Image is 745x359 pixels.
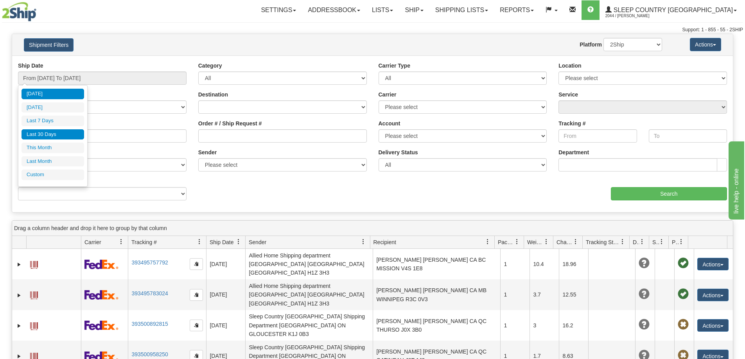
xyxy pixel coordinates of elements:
[675,235,688,248] a: Pickup Status filter column settings
[30,319,38,331] a: Label
[559,310,588,341] td: 16.2
[2,2,36,21] img: logo2044.jpg
[500,249,530,279] td: 1
[22,89,84,99] li: [DATE]
[373,279,500,310] td: [PERSON_NAME] [PERSON_NAME] CA MB WINNIPEG R3C 0V3
[30,257,38,270] a: Label
[366,0,399,20] a: Lists
[84,259,118,269] img: 2 - FedEx Express®
[633,238,639,246] span: Delivery Status
[190,289,203,301] button: Copy to clipboard
[616,235,629,248] a: Tracking Status filter column settings
[22,170,84,180] li: Custom
[678,319,689,330] span: Pickup Not Assigned
[206,310,245,341] td: [DATE]
[15,291,23,299] a: Expand
[559,249,588,279] td: 18.96
[198,91,228,98] label: Destination
[540,235,553,248] a: Weight filter column settings
[232,235,245,248] a: Ship Date filter column settings
[15,322,23,330] a: Expand
[605,12,664,20] span: 2044 / [PERSON_NAME]
[527,238,544,246] span: Weight
[245,279,373,310] td: Allied Home Shipping department [GEOGRAPHIC_DATA] [GEOGRAPHIC_DATA] [GEOGRAPHIC_DATA] H1Z 3H3
[727,139,744,219] iframe: chat widget
[15,261,23,268] a: Expand
[510,235,524,248] a: Packages filter column settings
[22,102,84,113] li: [DATE]
[639,289,650,300] span: Unknown
[586,238,620,246] span: Tracking Status
[530,310,559,341] td: 3
[6,5,72,14] div: live help - online
[12,221,733,236] div: grid grouping header
[481,235,494,248] a: Recipient filter column settings
[429,0,494,20] a: Shipping lists
[611,187,727,200] input: Search
[198,62,222,70] label: Category
[639,319,650,330] span: Unknown
[190,258,203,270] button: Copy to clipboard
[255,0,302,20] a: Settings
[559,279,588,310] td: 12.55
[600,0,743,20] a: Sleep Country [GEOGRAPHIC_DATA] 2044 / [PERSON_NAME]
[678,258,689,269] span: Pickup Successfully created
[190,320,203,331] button: Copy to clipboard
[22,116,84,126] li: Last 7 Days
[373,249,500,279] td: [PERSON_NAME] [PERSON_NAME] CA BC MISSION V4S 1E8
[500,310,530,341] td: 1
[399,0,429,20] a: Ship
[530,279,559,310] td: 3.7
[649,129,727,143] input: To
[115,235,128,248] a: Carrier filter column settings
[690,38,721,51] button: Actions
[302,0,366,20] a: Addressbook
[206,279,245,310] td: [DATE]
[210,238,233,246] span: Ship Date
[557,238,573,246] span: Charge
[655,235,668,248] a: Shipment Issues filter column settings
[30,288,38,300] a: Label
[379,148,418,156] label: Delivery Status
[373,238,396,246] span: Recipient
[131,238,157,246] span: Tracking #
[2,27,743,33] div: Support: 1 - 855 - 55 - 2SHIP
[357,235,370,248] a: Sender filter column settings
[373,310,500,341] td: [PERSON_NAME] [PERSON_NAME] CA QC THURSO J0X 3B0
[198,148,217,156] label: Sender
[22,156,84,167] li: Last Month
[24,38,74,52] button: Shipment Filters
[249,238,266,246] span: Sender
[198,120,262,127] label: Order # / Ship Request #
[697,258,729,270] button: Actions
[569,235,582,248] a: Charge filter column settings
[612,7,733,13] span: Sleep Country [GEOGRAPHIC_DATA]
[22,129,84,140] li: Last 30 Days
[697,319,729,332] button: Actions
[18,62,43,70] label: Ship Date
[672,238,679,246] span: Pickup Status
[558,91,578,98] label: Service
[580,41,602,48] label: Platform
[131,351,168,357] a: 393500958250
[22,143,84,153] li: This Month
[639,258,650,269] span: Unknown
[635,235,649,248] a: Delivery Status filter column settings
[530,249,559,279] td: 10.4
[558,148,589,156] label: Department
[500,279,530,310] td: 1
[84,320,118,330] img: 2 - FedEx Express®
[193,235,206,248] a: Tracking # filter column settings
[558,62,581,70] label: Location
[558,129,637,143] input: From
[206,249,245,279] td: [DATE]
[379,120,400,127] label: Account
[494,0,540,20] a: Reports
[84,290,118,300] img: 2 - FedEx Express®
[131,290,168,296] a: 393495783024
[379,62,410,70] label: Carrier Type
[245,249,373,279] td: Allied Home Shipping department [GEOGRAPHIC_DATA] [GEOGRAPHIC_DATA] [GEOGRAPHIC_DATA] H1Z 3H3
[678,289,689,300] span: Pickup Successfully created
[558,120,585,127] label: Tracking #
[131,321,168,327] a: 393500892815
